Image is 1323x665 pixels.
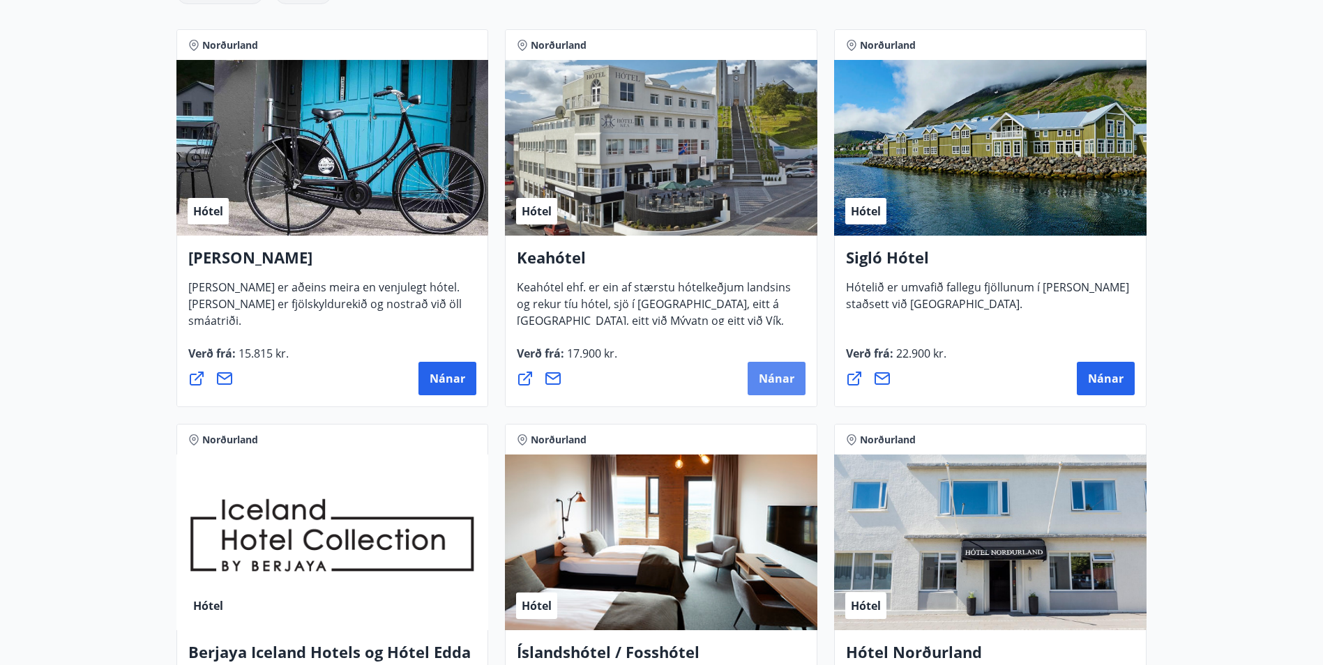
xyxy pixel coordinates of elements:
[846,247,1135,279] h4: Sigló Hótel
[893,346,946,361] span: 22.900 kr.
[517,346,617,372] span: Verð frá :
[188,280,462,339] span: [PERSON_NAME] er aðeins meira en venjulegt hótel. [PERSON_NAME] er fjölskyldurekið og nostrað við...
[846,346,946,372] span: Verð frá :
[851,204,881,219] span: Hótel
[418,362,476,395] button: Nánar
[202,38,258,52] span: Norðurland
[517,247,806,279] h4: Keahótel
[860,38,916,52] span: Norðurland
[531,433,587,447] span: Norðurland
[202,433,258,447] span: Norðurland
[522,598,552,613] span: Hótel
[531,38,587,52] span: Norðurland
[1088,371,1124,386] span: Nánar
[846,280,1129,323] span: Hótelið er umvafið fallegu fjöllunum í [PERSON_NAME] staðsett við [GEOGRAPHIC_DATA].
[193,598,223,613] span: Hótel
[193,204,223,219] span: Hótel
[188,346,289,372] span: Verð frá :
[1077,362,1135,395] button: Nánar
[236,346,289,361] span: 15.815 kr.
[522,204,552,219] span: Hótel
[188,247,477,279] h4: [PERSON_NAME]
[564,346,617,361] span: 17.900 kr.
[430,371,465,386] span: Nánar
[748,362,806,395] button: Nánar
[851,598,881,613] span: Hótel
[517,280,791,373] span: Keahótel ehf. er ein af stærstu hótelkeðjum landsins og rekur tíu hótel, sjö í [GEOGRAPHIC_DATA],...
[759,371,794,386] span: Nánar
[860,433,916,447] span: Norðurland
